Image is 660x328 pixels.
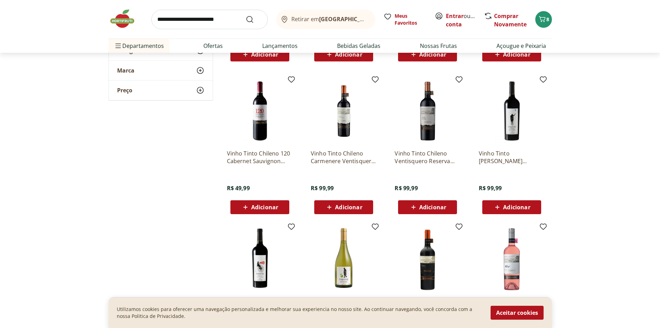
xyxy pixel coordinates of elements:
[203,42,223,50] a: Ofertas
[494,12,527,28] a: Comprar Novamente
[227,225,293,291] img: Vinho Tinto Fausto De Pizzato Merlot 750ml
[311,184,334,192] span: R$ 99,99
[227,78,293,144] img: Vinho Tinto Chileno 120 Cabernet Sauvignon Santa Rita 750ml
[227,150,293,165] a: Vinho Tinto Chileno 120 Cabernet Sauvignon Santa Rita 750ml
[395,184,417,192] span: R$ 99,99
[108,8,143,29] img: Hortifruti
[109,81,213,100] button: Preço
[109,61,213,80] button: Marca
[503,204,530,210] span: Adicionar
[479,150,545,165] a: Vinho Tinto [PERSON_NAME] Cabernet Sauvignon 750ml
[503,52,530,57] span: Adicionar
[117,87,132,94] span: Preço
[446,12,464,20] a: Entrar
[419,204,446,210] span: Adicionar
[446,12,484,28] a: Criar conta
[496,42,546,50] a: Açougue e Peixaria
[291,16,368,22] span: Retirar em
[314,200,373,214] button: Adicionar
[479,184,502,192] span: R$ 99,99
[395,78,460,144] img: Vinho Tinto Chileno Ventisquero Reserva Cabernet Sauvignon 750ml
[251,52,278,57] span: Adicionar
[117,306,482,320] p: Utilizamos cookies para oferecer uma navegação personalizada e melhorar sua experiencia no nosso ...
[114,37,122,54] button: Menu
[335,204,362,210] span: Adicionar
[230,48,289,61] button: Adicionar
[395,225,460,291] img: Vinho Tinto Reserva Ventisquero Red Blend 750ml
[398,48,457,61] button: Adicionar
[546,16,549,23] span: 8
[479,297,545,312] a: Vinho Rosé Ventisquero Reserva 750ml
[311,78,377,144] img: Vinho Tinto Chileno Carmenere Ventisquero Reserva 750ml
[395,12,426,26] span: Meus Favoritos
[311,225,377,291] img: Vinho Branco Fausto Chardonnay 750ML
[276,10,375,29] button: Retirar em[GEOGRAPHIC_DATA]/[GEOGRAPHIC_DATA]
[262,42,298,50] a: Lançamentos
[479,78,545,144] img: Vinho Tinto Fausto De Pizzato Cabernet Sauvignon 750ml
[398,200,457,214] button: Adicionar
[335,52,362,57] span: Adicionar
[230,200,289,214] button: Adicionar
[311,297,377,312] a: [PERSON_NAME] [PERSON_NAME] 750ML
[227,184,250,192] span: R$ 49,99
[384,12,426,26] a: Meus Favoritos
[337,42,380,50] a: Bebidas Geladas
[227,297,293,312] a: [PERSON_NAME] [PERSON_NAME] Merlot 750ml
[151,10,268,29] input: search
[482,200,541,214] button: Adicionar
[420,42,457,50] a: Nossas Frutas
[246,15,262,24] button: Submit Search
[535,11,552,28] button: Carrinho
[446,12,477,28] span: ou
[491,306,544,320] button: Aceitar cookies
[114,37,164,54] span: Departamentos
[314,48,373,61] button: Adicionar
[117,67,134,74] span: Marca
[311,150,377,165] a: Vinho Tinto Chileno Carmenere Ventisquero Reserva 750ml
[479,225,545,291] img: Vinho Rosé Ventisquero Reserva 750ml
[395,297,460,312] a: Vinho Tinto Reserva Ventisquero Red Blend 750ml
[319,15,436,23] b: [GEOGRAPHIC_DATA]/[GEOGRAPHIC_DATA]
[482,48,541,61] button: Adicionar
[419,52,446,57] span: Adicionar
[251,204,278,210] span: Adicionar
[395,150,460,165] a: Vinho Tinto Chileno Ventisquero Reserva Cabernet Sauvignon 750ml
